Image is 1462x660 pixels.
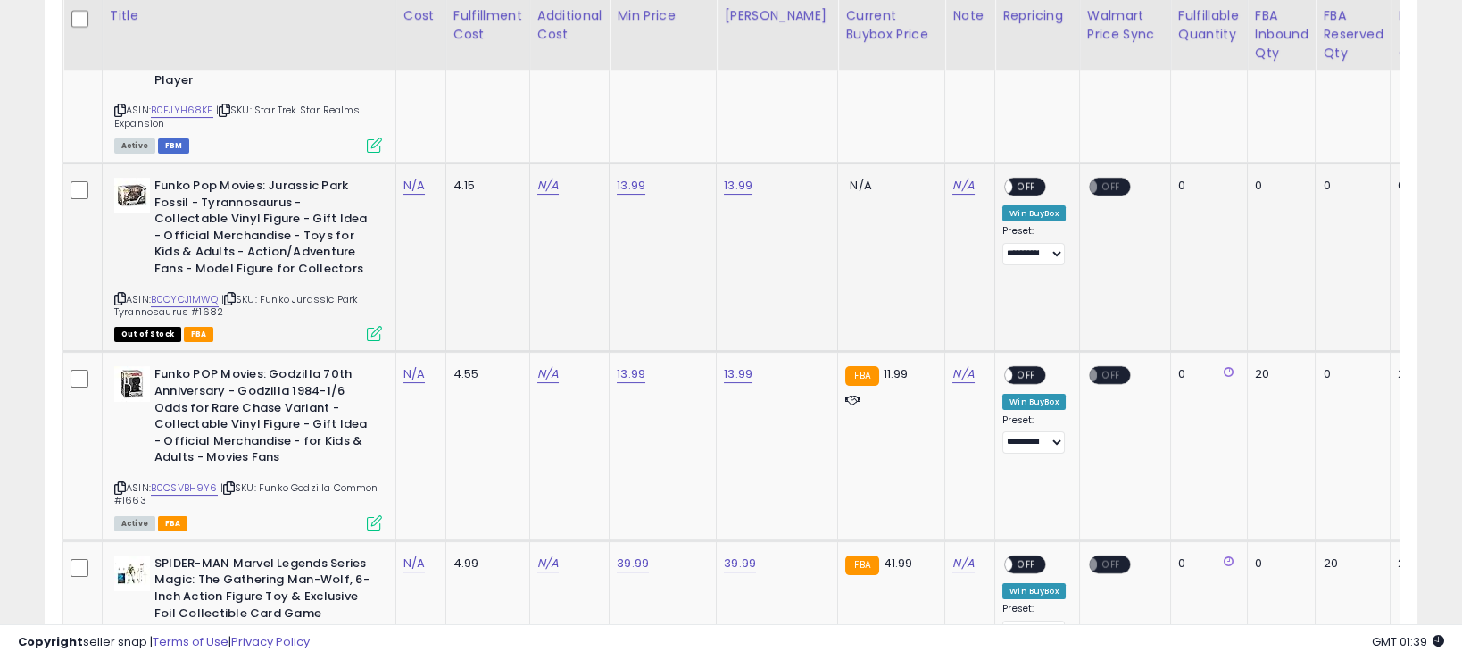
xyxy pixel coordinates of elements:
[1398,556,1425,572] div: 20
[1323,178,1376,194] div: 0
[1323,6,1383,63] div: FBA Reserved Qty
[1372,633,1444,650] span: 2025-10-14 01:39 GMT
[151,292,219,307] a: B0CYCJ1MWQ
[1255,556,1302,572] div: 0
[453,6,522,44] div: Fulfillment Cost
[724,555,756,572] a: 39.99
[1002,603,1066,642] div: Preset:
[231,633,310,650] a: Privacy Policy
[1323,556,1376,572] div: 20
[617,6,709,25] div: Min Price
[1097,368,1126,383] span: OFF
[1178,178,1234,194] div: 0
[114,480,378,507] span: | SKU: Funko Godzilla Common #1663
[617,555,649,572] a: 39.99
[114,556,150,591] img: 41-ufwFp7QL._SL40_.jpg
[1178,366,1234,382] div: 0
[537,555,559,572] a: N/A
[617,365,645,383] a: 13.99
[1087,6,1163,44] div: Walmart Price Sync
[1002,583,1066,599] div: Win BuyBox
[1013,556,1042,572] span: OFF
[1002,394,1066,410] div: Win BuyBox
[110,6,388,25] div: Title
[151,480,218,496] a: B0CSVBH9Y6
[1002,225,1066,264] div: Preset:
[952,365,974,383] a: N/A
[884,365,909,382] span: 11.99
[1178,6,1240,44] div: Fulfillable Quantity
[114,138,155,154] span: All listings currently available for purchase on Amazon
[1398,6,1432,63] div: FBA Total Qty
[850,177,871,194] span: N/A
[952,177,974,195] a: N/A
[114,178,382,339] div: ASIN:
[403,555,425,572] a: N/A
[724,6,830,25] div: [PERSON_NAME]
[1002,414,1066,454] div: Preset:
[1178,556,1234,572] div: 0
[952,6,987,25] div: Note
[537,177,559,195] a: N/A
[1013,180,1042,195] span: OFF
[1002,205,1066,221] div: Win BuyBox
[18,634,310,651] div: seller snap | |
[845,366,878,386] small: FBA
[18,633,83,650] strong: Copyright
[1398,178,1425,194] div: 0
[845,6,937,44] div: Current Buybox Price
[453,366,516,382] div: 4.55
[154,178,371,281] b: Funko Pop Movies: Jurassic Park Fossil - Tyrannosaurus - Collectable Vinyl Figure - Gift Idea - O...
[453,178,516,194] div: 4.15
[153,633,228,650] a: Terms of Use
[1002,6,1072,25] div: Repricing
[114,366,382,528] div: ASIN:
[1255,6,1308,63] div: FBA inbound Qty
[154,556,371,643] b: SPIDER-MAN Marvel Legends Series Magic: The Gathering Man-Wolf, 6-Inch Action Figure Toy & Exclus...
[151,103,213,118] a: B0FJYH68KF
[158,516,188,531] span: FBA
[1323,366,1376,382] div: 0
[154,366,371,470] b: Funko POP Movies: Godzilla 70th Anniversary - Godzilla 1984-1/6 Odds for Rare Chase Variant - Col...
[724,365,752,383] a: 13.99
[114,366,150,402] img: 41nBrL3WHHL._SL40_.jpg
[158,138,190,154] span: FBM
[114,178,150,213] img: 4153I9eYnPL._SL40_.jpg
[453,556,516,572] div: 4.99
[114,516,155,531] span: All listings currently available for purchase on Amazon
[114,327,181,342] span: All listings that are currently out of stock and unavailable for purchase on Amazon
[617,177,645,195] a: 13.99
[884,555,913,572] span: 41.99
[537,6,602,44] div: Additional Cost
[1013,368,1042,383] span: OFF
[1097,556,1126,572] span: OFF
[114,292,358,319] span: | SKU: Funko Jurassic Park Tyrannosaurus #1682
[184,327,214,342] span: FBA
[1398,366,1425,382] div: 20
[1097,180,1126,195] span: OFF
[1255,366,1302,382] div: 20
[403,177,425,195] a: N/A
[403,365,425,383] a: N/A
[724,177,752,195] a: 13.99
[845,556,878,575] small: FBA
[952,555,974,572] a: N/A
[114,103,361,129] span: | SKU: Star Trek Star Realms Expansion
[1255,178,1302,194] div: 0
[537,365,559,383] a: N/A
[403,6,438,25] div: Cost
